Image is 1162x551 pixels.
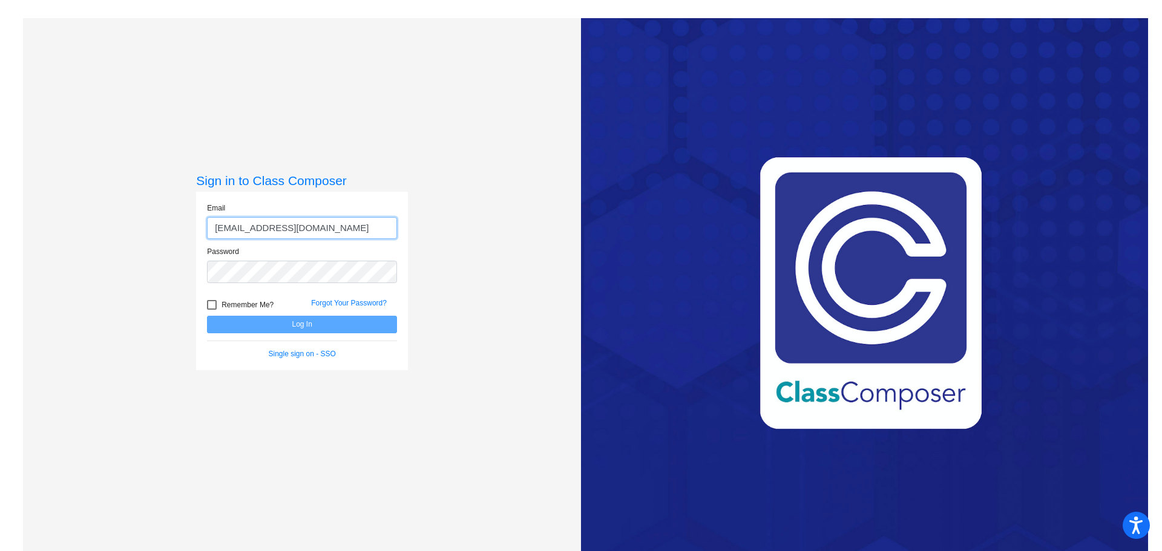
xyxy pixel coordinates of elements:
a: Forgot Your Password? [311,299,387,307]
h3: Sign in to Class Composer [196,173,408,188]
label: Password [207,246,239,257]
button: Log In [207,316,397,333]
a: Single sign on - SSO [269,350,336,358]
label: Email [207,203,225,214]
span: Remember Me? [222,298,274,312]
